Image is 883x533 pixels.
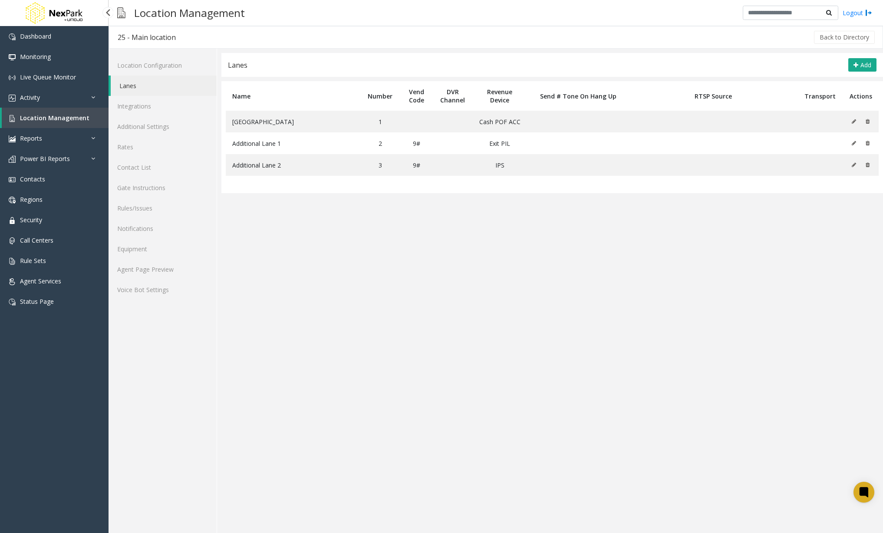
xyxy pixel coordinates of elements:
[109,218,217,239] a: Notifications
[232,139,281,148] span: Additional Lane 1
[111,76,217,96] a: Lanes
[232,161,281,169] span: Additional Lane 2
[399,132,433,154] td: 9#
[20,32,51,40] span: Dashboard
[9,95,16,102] img: 'icon'
[109,198,217,218] a: Rules/Issues
[848,58,876,72] button: Add
[2,108,109,128] a: Location Management
[9,54,16,61] img: 'icon'
[20,73,76,81] span: Live Queue Monitor
[109,96,217,116] a: Integrations
[109,157,217,178] a: Contact List
[20,257,46,265] span: Rule Sets
[9,217,16,224] img: 'icon'
[109,178,217,198] a: Gate Instructions
[9,135,16,142] img: 'icon'
[9,299,16,306] img: 'icon'
[9,237,16,244] img: 'icon'
[20,236,53,244] span: Call Centers
[117,2,125,23] img: pageIcon
[232,118,294,126] span: [GEOGRAPHIC_DATA]
[9,74,16,81] img: 'icon'
[20,114,89,122] span: Location Management
[9,33,16,40] img: 'icon'
[433,81,472,111] th: DVR Channel
[9,115,16,122] img: 'icon'
[399,154,433,176] td: 9#
[361,154,400,176] td: 3
[226,81,361,111] th: Name
[20,277,61,285] span: Agent Services
[860,61,871,69] span: Add
[9,197,16,204] img: 'icon'
[472,132,528,154] td: Exit PIL
[472,81,528,111] th: Revenue Device
[20,175,45,183] span: Contacts
[843,81,879,111] th: Actions
[472,111,528,132] td: Cash POF ACC
[843,8,872,17] a: Logout
[109,280,217,300] a: Voice Bot Settings
[361,111,400,132] td: 1
[865,8,872,17] img: logout
[20,216,42,224] span: Security
[109,137,217,157] a: Rates
[109,239,217,259] a: Equipment
[109,259,217,280] a: Agent Page Preview
[109,55,217,76] a: Location Configuration
[9,258,16,265] img: 'icon'
[20,53,51,61] span: Monitoring
[9,156,16,163] img: 'icon'
[228,59,247,71] div: Lanes
[20,93,40,102] span: Activity
[20,195,43,204] span: Regions
[814,31,875,44] button: Back to Directory
[472,154,528,176] td: IPS
[629,81,797,111] th: RTSP Source
[109,116,217,137] a: Additional Settings
[20,155,70,163] span: Power BI Reports
[20,297,54,306] span: Status Page
[361,132,400,154] td: 2
[118,32,176,43] div: 25 - Main location
[20,134,42,142] span: Reports
[130,2,249,23] h3: Location Management
[9,176,16,183] img: 'icon'
[399,81,433,111] th: Vend Code
[9,278,16,285] img: 'icon'
[361,81,400,111] th: Number
[527,81,629,111] th: Send # Tone On Hang Up
[797,81,843,111] th: Transport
